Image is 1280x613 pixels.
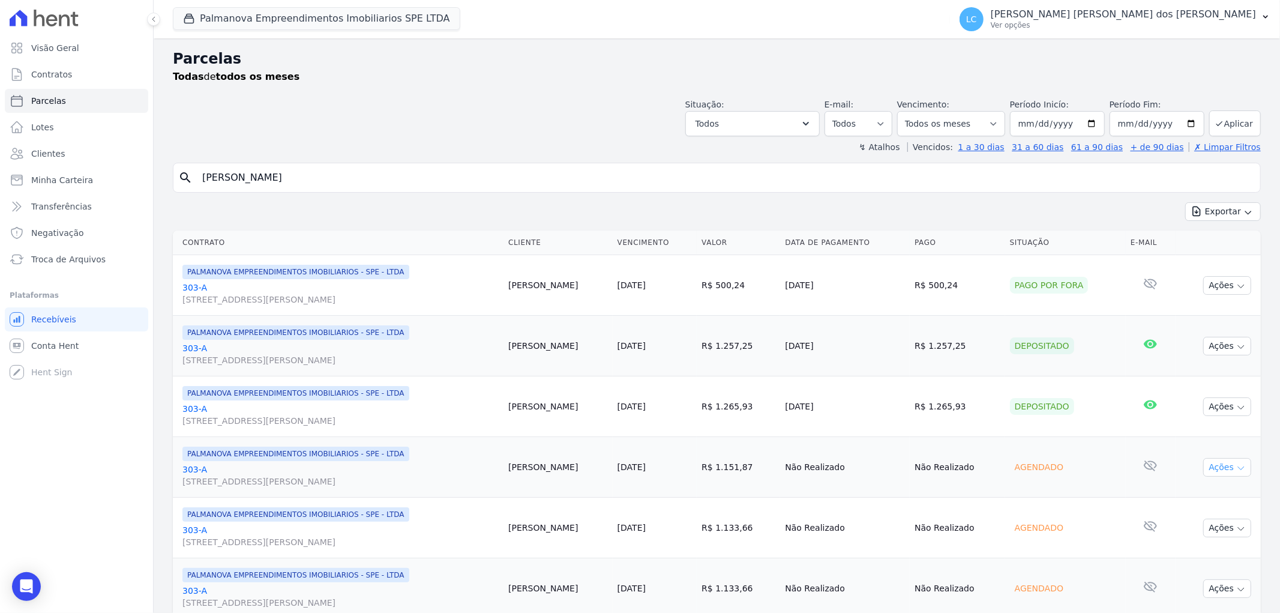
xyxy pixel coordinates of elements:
[617,280,646,290] a: [DATE]
[966,15,977,23] span: LC
[31,68,72,80] span: Contratos
[182,294,499,306] span: [STREET_ADDRESS][PERSON_NAME]
[1203,276,1251,295] button: Ações
[1005,231,1126,255] th: Situação
[697,255,780,316] td: R$ 500,24
[825,100,854,109] label: E-mail:
[1010,459,1068,476] div: Agendado
[31,253,106,265] span: Troca de Arquivos
[780,231,910,255] th: Data de Pagamento
[12,572,41,601] div: Open Intercom Messenger
[780,498,910,558] td: Não Realizado
[685,111,820,136] button: Todos
[503,376,613,437] td: [PERSON_NAME]
[5,142,148,166] a: Clientes
[31,340,79,352] span: Conta Hent
[697,376,780,437] td: R$ 1.265,93
[503,316,613,376] td: [PERSON_NAME]
[5,36,148,60] a: Visão Geral
[1209,110,1261,136] button: Aplicar
[780,437,910,498] td: Não Realizado
[503,437,613,498] td: [PERSON_NAME]
[5,62,148,86] a: Contratos
[897,100,949,109] label: Vencimento:
[1071,142,1123,152] a: 61 a 90 dias
[991,20,1256,30] p: Ver opções
[697,316,780,376] td: R$ 1.257,25
[958,142,1005,152] a: 1 a 30 dias
[1010,580,1068,597] div: Agendado
[1010,100,1069,109] label: Período Inicío:
[182,386,409,400] span: PALMANOVA EMPREENDIMENTOS IMOBILIARIOS - SPE - LTDA
[1110,98,1204,111] label: Período Fim:
[1012,142,1063,152] a: 31 a 60 dias
[503,255,613,316] td: [PERSON_NAME]
[697,498,780,558] td: R$ 1.133,66
[216,71,300,82] strong: todos os meses
[5,115,148,139] a: Lotes
[31,227,84,239] span: Negativação
[173,70,299,84] p: de
[910,231,1005,255] th: Pago
[173,48,1261,70] h2: Parcelas
[613,231,697,255] th: Vencimento
[685,100,724,109] label: Situação:
[780,316,910,376] td: [DATE]
[182,282,499,306] a: 303-A[STREET_ADDRESS][PERSON_NAME]
[182,524,499,548] a: 303-A[STREET_ADDRESS][PERSON_NAME]
[503,231,613,255] th: Cliente
[696,116,719,131] span: Todos
[31,121,54,133] span: Lotes
[1203,579,1251,598] button: Ações
[182,464,499,488] a: 303-A[STREET_ADDRESS][PERSON_NAME]
[617,462,646,472] a: [DATE]
[1126,231,1176,255] th: E-mail
[31,42,79,54] span: Visão Geral
[617,402,646,411] a: [DATE]
[182,415,499,427] span: [STREET_ADDRESS][PERSON_NAME]
[195,166,1255,190] input: Buscar por nome do lote ou do cliente
[1203,337,1251,355] button: Ações
[503,498,613,558] td: [PERSON_NAME]
[182,354,499,366] span: [STREET_ADDRESS][PERSON_NAME]
[1185,202,1261,221] button: Exportar
[5,307,148,331] a: Recebíveis
[697,437,780,498] td: R$ 1.151,87
[697,231,780,255] th: Valor
[5,195,148,219] a: Transferências
[910,316,1005,376] td: R$ 1.257,25
[5,168,148,192] a: Minha Carteira
[1131,142,1184,152] a: + de 90 dias
[910,255,1005,316] td: R$ 500,24
[1010,277,1089,294] div: Pago por fora
[910,376,1005,437] td: R$ 1.265,93
[182,507,409,522] span: PALMANOVA EMPREENDIMENTOS IMOBILIARIOS - SPE - LTDA
[173,231,503,255] th: Contrato
[1189,142,1261,152] a: ✗ Limpar Filtros
[173,71,204,82] strong: Todas
[5,89,148,113] a: Parcelas
[1203,397,1251,416] button: Ações
[1010,519,1068,536] div: Agendado
[31,148,65,160] span: Clientes
[182,447,409,461] span: PALMANOVA EMPREENDIMENTOS IMOBILIARIOS - SPE - LTDA
[907,142,953,152] label: Vencidos:
[5,247,148,271] a: Troca de Arquivos
[10,288,143,303] div: Plataformas
[1010,337,1074,354] div: Depositado
[31,201,92,213] span: Transferências
[910,498,1005,558] td: Não Realizado
[950,2,1280,36] button: LC [PERSON_NAME] [PERSON_NAME] dos [PERSON_NAME] Ver opções
[5,221,148,245] a: Negativação
[182,597,499,609] span: [STREET_ADDRESS][PERSON_NAME]
[780,255,910,316] td: [DATE]
[182,585,499,609] a: 303-A[STREET_ADDRESS][PERSON_NAME]
[173,7,460,30] button: Palmanova Empreendimentos Imobiliarios SPE LTDA
[1010,398,1074,415] div: Depositado
[178,171,193,185] i: search
[182,536,499,548] span: [STREET_ADDRESS][PERSON_NAME]
[182,342,499,366] a: 303-A[STREET_ADDRESS][PERSON_NAME]
[182,403,499,427] a: 303-A[STREET_ADDRESS][PERSON_NAME]
[617,523,646,533] a: [DATE]
[31,95,66,107] span: Parcelas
